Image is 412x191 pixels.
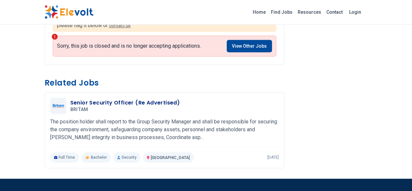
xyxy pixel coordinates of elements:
[45,5,93,19] img: Elevolt
[227,40,272,52] a: View Other Jobs
[50,98,279,163] a: BRITAMSenior Security Officer (Re Advertised)BRITAMThe position holder shall report to the Group ...
[268,7,295,17] a: Find Jobs
[151,155,190,160] span: [GEOGRAPHIC_DATA]
[295,7,324,17] a: Resources
[267,155,279,160] p: [DATE]
[379,160,412,191] iframe: Chat Widget
[345,6,365,19] a: Login
[45,78,284,88] h3: Related Jobs
[52,104,65,108] img: BRITAM
[324,7,345,17] a: Contact
[91,155,107,160] span: Bachelor
[50,152,79,163] p: Full Time
[70,107,88,113] span: BRITAM
[109,23,131,28] a: contact us
[50,118,279,141] p: The position holder shall report to the Group Security Manager and shall be responsible for secur...
[70,99,180,107] h3: Senior Security Officer (Re Advertised)
[113,152,140,163] p: Security
[250,7,268,17] a: Home
[57,43,201,49] p: Sorry, this job is closed and is no longer accepting applications.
